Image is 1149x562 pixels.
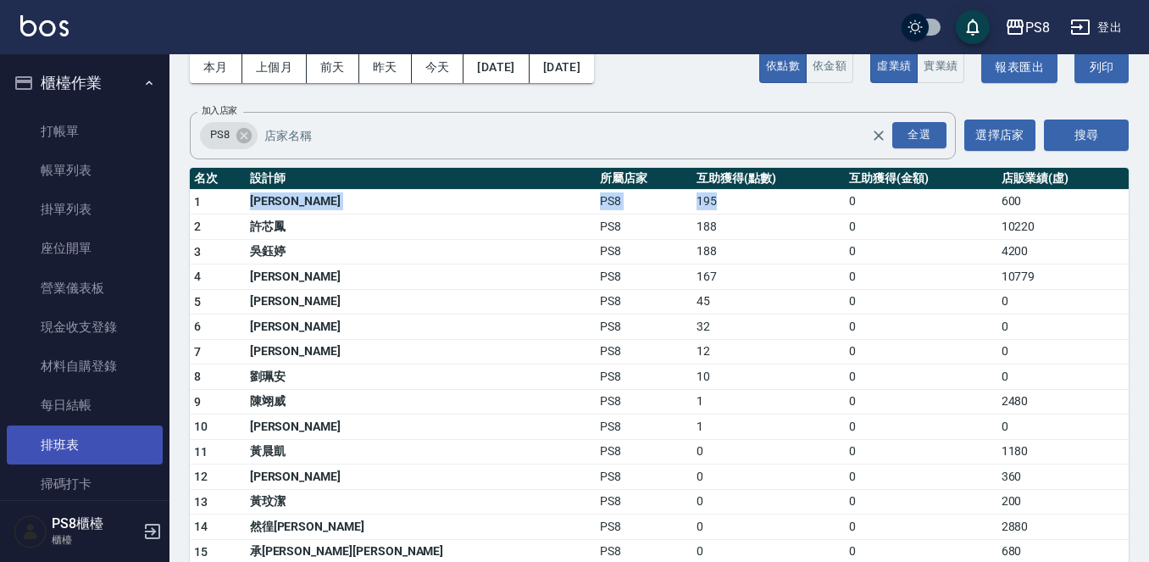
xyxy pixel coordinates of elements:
[246,465,597,490] td: [PERSON_NAME]
[692,389,845,415] td: 1
[892,122,946,148] div: 全選
[194,395,201,409] span: 9
[596,515,692,540] td: PS8
[194,220,201,233] span: 2
[194,370,201,383] span: 8
[692,189,845,214] td: 195
[692,489,845,515] td: 0
[596,168,692,190] th: 所屬店家
[845,168,997,190] th: 互助獲得(金額)
[845,339,997,364] td: 0
[596,289,692,314] td: PS8
[200,122,258,149] div: PS8
[596,314,692,340] td: PS8
[1044,120,1129,151] button: 搜尋
[7,386,163,425] a: 每日結帳
[596,465,692,490] td: PS8
[194,245,201,259] span: 3
[759,50,807,83] button: 依點數
[246,168,597,190] th: 設計師
[889,119,950,152] button: Open
[20,15,69,36] img: Logo
[1063,12,1129,43] button: 登出
[845,289,997,314] td: 0
[997,515,1129,540] td: 2880
[7,269,163,308] a: 營業儀表板
[246,189,597,214] td: [PERSON_NAME]
[52,532,138,548] p: 櫃檯
[260,120,901,150] input: 店家名稱
[956,10,990,44] button: save
[997,314,1129,340] td: 0
[194,520,208,533] span: 14
[997,289,1129,314] td: 0
[596,489,692,515] td: PS8
[190,168,246,190] th: 名次
[246,439,597,465] td: 黃晨凱
[596,339,692,364] td: PS8
[981,52,1057,83] button: 報表匯出
[997,389,1129,415] td: 2480
[194,470,208,483] span: 12
[692,439,845,465] td: 0
[7,190,163,229] a: 掛單列表
[845,465,997,490] td: 0
[246,264,597,290] td: [PERSON_NAME]
[997,239,1129,264] td: 4200
[596,364,692,390] td: PS8
[7,112,163,151] a: 打帳單
[692,289,845,314] td: 45
[845,415,997,440] td: 0
[246,515,597,540] td: 然徨[PERSON_NAME]
[530,52,594,83] button: [DATE]
[194,270,201,283] span: 4
[246,415,597,440] td: [PERSON_NAME]
[246,364,597,390] td: 劉珮安
[246,289,597,314] td: [PERSON_NAME]
[463,52,529,83] button: [DATE]
[845,489,997,515] td: 0
[1025,17,1050,38] div: PS8
[190,52,242,83] button: 本月
[692,214,845,240] td: 188
[596,389,692,415] td: PS8
[194,545,208,559] span: 15
[692,314,845,340] td: 32
[596,415,692,440] td: PS8
[845,214,997,240] td: 0
[194,345,201,359] span: 7
[692,239,845,264] td: 188
[845,189,997,214] td: 0
[596,264,692,290] td: PS8
[692,515,845,540] td: 0
[359,52,412,83] button: 昨天
[202,104,237,117] label: 加入店家
[246,389,597,415] td: 陳翊威
[412,52,464,83] button: 今天
[997,214,1129,240] td: 10220
[7,229,163,268] a: 座位開單
[692,339,845,364] td: 12
[246,214,597,240] td: 許芯鳳
[596,439,692,465] td: PS8
[845,364,997,390] td: 0
[997,415,1129,440] td: 0
[997,489,1129,515] td: 200
[997,189,1129,214] td: 600
[692,264,845,290] td: 167
[7,61,163,105] button: 櫃檯作業
[194,495,208,509] span: 13
[7,308,163,347] a: 現金收支登錄
[246,339,597,364] td: [PERSON_NAME]
[997,339,1129,364] td: 0
[14,515,47,548] img: Person
[7,465,163,504] a: 掃碼打卡
[7,347,163,386] a: 材料自購登錄
[997,364,1129,390] td: 0
[692,415,845,440] td: 1
[692,364,845,390] td: 10
[998,10,1057,45] button: PS8
[845,439,997,465] td: 0
[194,320,201,333] span: 6
[194,420,208,433] span: 10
